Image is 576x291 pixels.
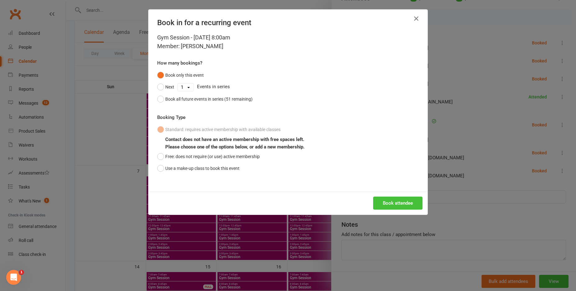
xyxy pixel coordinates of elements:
[157,162,240,174] button: Use a make-up class to book this event
[6,270,21,285] iframe: Intercom live chat
[157,18,419,27] h4: Book in for a recurring event
[157,114,185,121] label: Booking Type
[373,197,423,210] button: Book attendee
[165,137,304,142] b: Contact does not have an active membership with free spaces left.
[157,81,174,93] button: Next
[19,270,24,275] span: 1
[157,81,419,93] div: Events in series
[157,151,260,162] button: Free: does not require (or use) active membership
[157,59,202,67] label: How many bookings?
[411,14,421,24] button: Close
[157,33,419,51] div: Gym Session - [DATE] 8:00am Member: [PERSON_NAME]
[165,96,253,102] div: Book all future events in series (51 remaining)
[157,93,253,105] button: Book all future events in series (51 remaining)
[165,144,304,150] b: Please choose one of the options below, or add a new membership.
[157,69,204,81] button: Book only this event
